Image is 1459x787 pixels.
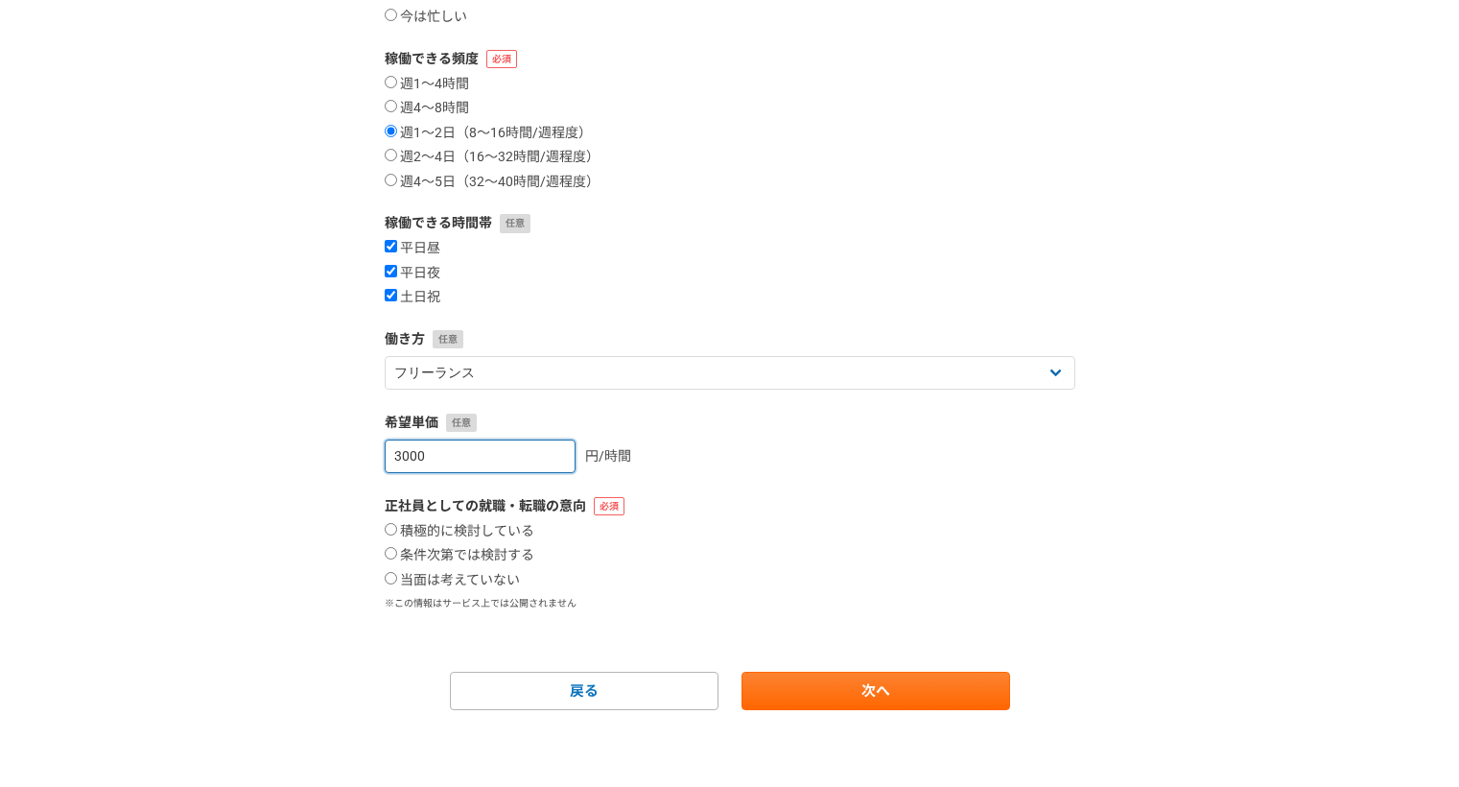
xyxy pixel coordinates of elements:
label: 稼働できる時間帯 [385,213,1075,233]
label: 働き方 [385,329,1075,349]
label: 当面は考えていない [385,572,520,589]
label: 希望単価 [385,413,1075,433]
a: 戻る [450,672,718,710]
input: 土日祝 [385,289,397,301]
input: 週1〜4時間 [385,76,397,88]
input: 今は忙しい [385,9,397,21]
p: ※この情報はサービス上では公開されません [385,596,1075,610]
a: 次へ [741,672,1010,710]
label: 週4〜8時間 [385,100,469,117]
label: 稼働できる頻度 [385,49,1075,69]
label: 週1〜2日（8〜16時間/週程度） [385,125,592,142]
label: 土日祝 [385,289,440,306]
label: 平日夜 [385,265,440,282]
input: 週2〜4日（16〜32時間/週程度） [385,149,397,161]
label: 正社員としての就職・転職の意向 [385,496,1075,516]
input: 当面は考えていない [385,572,397,584]
label: 今は忙しい [385,9,467,26]
label: 条件次第では検討する [385,547,534,564]
span: 円/時間 [585,448,631,464]
label: 週1〜4時間 [385,76,469,93]
input: 週1〜2日（8〜16時間/週程度） [385,125,397,137]
input: 条件次第では検討する [385,547,397,560]
label: 平日昼 [385,240,440,257]
label: 積極的に検討している [385,523,534,540]
input: 平日昼 [385,240,397,252]
input: 積極的に検討している [385,523,397,536]
label: 週2〜4日（16〜32時間/週程度） [385,149,600,166]
input: 平日夜 [385,265,397,277]
input: 週4〜8時間 [385,100,397,112]
label: 週4〜5日（32〜40時間/週程度） [385,174,600,191]
input: 週4〜5日（32〜40時間/週程度） [385,174,397,186]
